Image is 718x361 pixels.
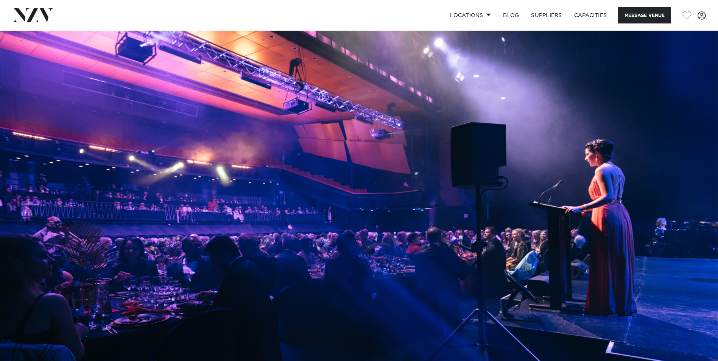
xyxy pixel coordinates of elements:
a: Capacities [568,7,613,23]
a: BLOG [497,7,525,23]
button: Message Venue [618,7,671,23]
img: nzv-logo.png [12,8,53,22]
a: Locations [444,7,497,23]
a: SUPPLIERS [525,7,568,23]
